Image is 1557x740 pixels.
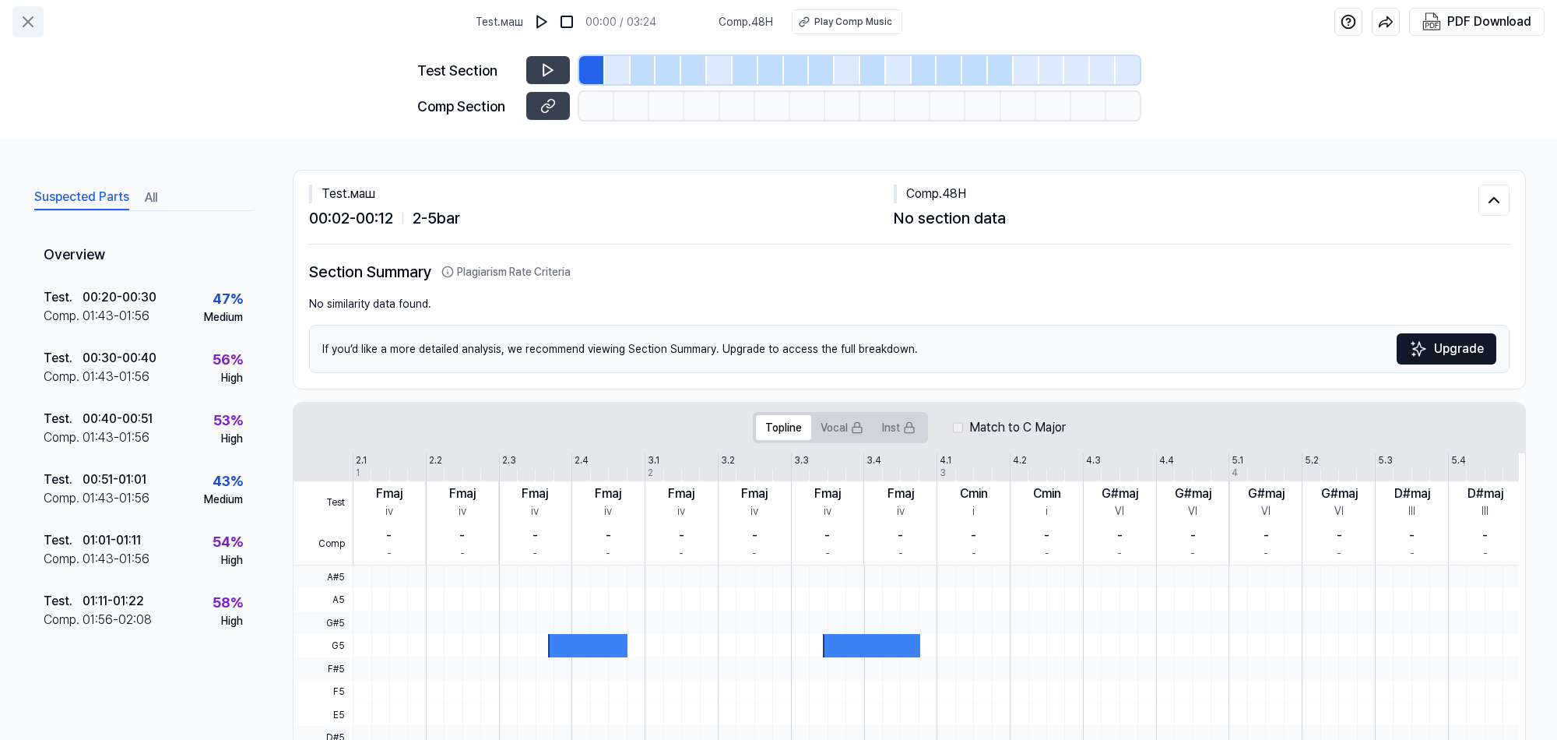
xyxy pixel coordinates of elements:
[1422,12,1441,31] img: PDF Download
[83,470,146,489] div: 00:51 - 01:01
[1232,453,1243,467] div: 5.1
[887,485,914,503] div: Fmaj
[606,527,611,545] div: -
[44,611,83,629] div: Comp .
[1397,333,1496,365] button: Upgrade
[824,503,831,520] div: iv
[83,349,156,368] div: 00:30 - 00:40
[1086,453,1101,467] div: 4.3
[83,489,149,508] div: 01:43 - 01:56
[1481,503,1488,520] div: III
[1394,485,1430,503] div: D#maj
[1410,545,1415,562] div: -
[811,415,873,440] button: Vocal
[145,185,157,210] button: All
[866,453,881,467] div: 3.4
[221,613,243,629] div: High
[898,545,903,562] div: -
[309,206,393,230] span: 00:02 - 00:12
[293,634,353,657] span: G5
[460,545,465,562] div: -
[719,14,773,30] span: Comp . 48H
[417,60,517,81] div: Test Section
[1341,14,1356,30] img: help
[83,368,149,386] div: 01:43 - 01:56
[385,503,393,520] div: iv
[293,566,353,588] span: A#5
[44,592,83,611] div: Test .
[792,9,902,34] a: Play Comp Music
[677,503,685,520] div: iv
[356,466,360,480] div: 1
[476,14,523,30] span: Test . маш
[752,545,757,562] div: -
[873,415,925,440] button: Inst
[309,296,1510,312] div: No similarity data found.
[204,492,243,508] div: Medium
[356,453,367,467] div: 2.1
[429,453,442,467] div: 2.2
[83,550,149,569] div: 01:43 - 01:56
[417,96,517,117] div: Comp Section
[595,485,621,503] div: Fmaj
[1397,333,1496,365] a: SparklesUpgrade
[213,288,243,309] div: 47 %
[413,206,460,230] span: 2 - 5 bar
[83,307,149,326] div: 01:43 - 01:56
[1482,527,1488,545] div: -
[668,485,694,503] div: Fmaj
[894,185,1478,203] div: Comp . 48H
[449,485,476,503] div: Fmaj
[1102,485,1138,503] div: G#maj
[1337,545,1341,562] div: -
[648,453,659,467] div: 3.1
[293,703,353,726] span: E5
[1305,453,1319,467] div: 5.2
[1115,503,1124,520] div: VI
[752,527,757,545] div: -
[1264,545,1268,562] div: -
[44,307,83,326] div: Comp .
[531,503,539,520] div: iv
[293,523,353,566] span: Comp
[459,527,465,545] div: -
[213,410,243,431] div: 53 %
[293,611,353,634] span: G#5
[1408,503,1415,520] div: III
[1264,527,1269,545] div: -
[940,453,951,467] div: 4.1
[1337,527,1342,545] div: -
[44,428,83,447] div: Comp .
[1334,503,1344,520] div: VI
[1013,453,1027,467] div: 4.2
[1321,485,1358,503] div: G#maj
[741,485,768,503] div: Fmaj
[534,14,550,30] img: play
[387,545,392,562] div: -
[960,485,988,503] div: Cmin
[940,466,946,480] div: 3
[309,185,894,203] div: Test . маш
[34,185,129,210] button: Suspected Parts
[293,680,353,703] span: F5
[213,349,243,370] div: 56 %
[972,545,976,562] div: -
[441,264,571,280] button: Plagiarism Rate Criteria
[585,14,656,30] div: 00:00 / 03:24
[1419,9,1534,35] button: PDF Download
[213,653,243,674] div: 42 %
[83,288,156,307] div: 00:20 - 00:30
[606,545,610,562] div: -
[1033,485,1061,503] div: Cmin
[814,485,841,503] div: Fmaj
[459,503,466,520] div: iv
[559,14,575,30] img: stop
[825,545,830,562] div: -
[794,453,809,467] div: 3.3
[750,503,758,520] div: iv
[1044,527,1049,545] div: -
[44,489,83,508] div: Comp .
[1046,503,1048,520] div: i
[44,550,83,569] div: Comp .
[679,545,684,562] div: -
